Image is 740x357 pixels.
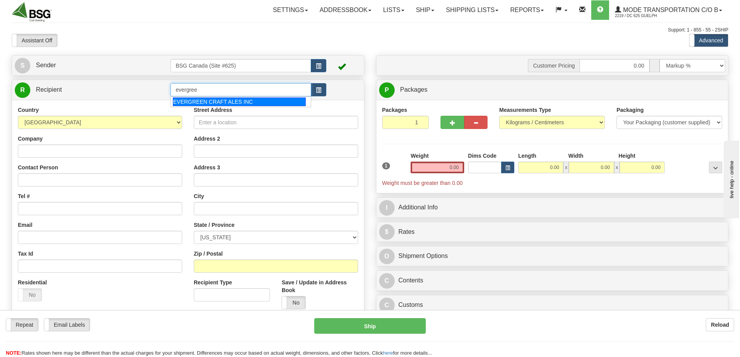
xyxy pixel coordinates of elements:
[18,221,32,229] label: Email
[379,249,395,264] span: O
[15,58,30,73] span: S
[379,297,726,313] a: CCustoms
[12,34,57,47] label: Assistant Off
[382,180,463,186] span: Weight must be greater than 0.00
[267,0,314,20] a: Settings
[18,289,42,301] label: No
[194,116,358,129] input: Enter a location
[18,164,58,171] label: Contact Person
[615,12,673,20] span: 2219 / DC 625 Guelph
[44,319,90,331] label: Email Labels
[194,164,220,171] label: Address 3
[18,279,47,286] label: Residential
[499,106,551,114] label: Measurements Type
[36,62,56,68] span: Sender
[379,248,726,264] a: OShipment Options
[504,0,550,20] a: Reports
[194,192,204,200] label: City
[379,273,726,289] a: CContents
[614,162,620,173] span: x
[722,139,739,218] iframe: chat widget
[616,106,644,114] label: Packaging
[379,273,395,289] span: C
[6,7,72,12] div: live help - online
[12,2,52,22] img: logo2219.jpg
[379,298,395,313] span: C
[377,0,410,20] a: Lists
[706,318,734,331] button: Reload
[400,86,427,93] span: Packages
[282,296,305,309] label: No
[314,318,426,334] button: Ship
[194,250,223,258] label: Zip / Postal
[6,350,21,356] span: NOTE:
[36,86,62,93] span: Recipient
[528,59,579,72] span: Customer Pricing
[383,350,393,356] a: here
[440,0,504,20] a: Shipping lists
[609,0,728,20] a: Mode Transportation c/o B 2219 / DC 625 Guelph
[15,82,153,98] a: R Recipient
[410,0,440,20] a: Ship
[379,224,726,240] a: $Rates
[12,27,728,33] div: Support: 1 - 855 - 55 - 2SHIP
[194,221,235,229] label: State / Province
[18,135,43,143] label: Company
[468,152,496,160] label: Dims Code
[18,192,30,200] label: Tel #
[15,57,171,73] a: S Sender
[15,82,30,98] span: R
[711,322,729,328] b: Reload
[194,135,220,143] label: Address 2
[379,224,395,240] span: $
[382,162,390,169] span: 1
[709,162,722,173] div: ...
[690,34,728,47] label: Advanced
[173,98,306,106] div: EVERGREEN CRAFT ALES INC
[194,279,232,286] label: Recipient Type
[568,152,583,160] label: Width
[379,82,726,98] a: P Packages
[6,319,38,331] label: Repeat
[171,59,311,72] input: Sender Id
[379,200,726,216] a: IAdditional Info
[518,152,536,160] label: Length
[621,7,718,13] span: Mode Transportation c/o B
[194,106,232,114] label: Street Address
[171,83,311,96] input: Recipient Id
[18,106,39,114] label: Country
[379,200,395,216] span: I
[282,279,358,294] label: Save / Update in Address Book
[618,152,636,160] label: Height
[382,106,407,114] label: Packages
[411,152,428,160] label: Weight
[314,0,378,20] a: Addressbook
[379,82,395,98] span: P
[18,250,33,258] label: Tax Id
[563,162,569,173] span: x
